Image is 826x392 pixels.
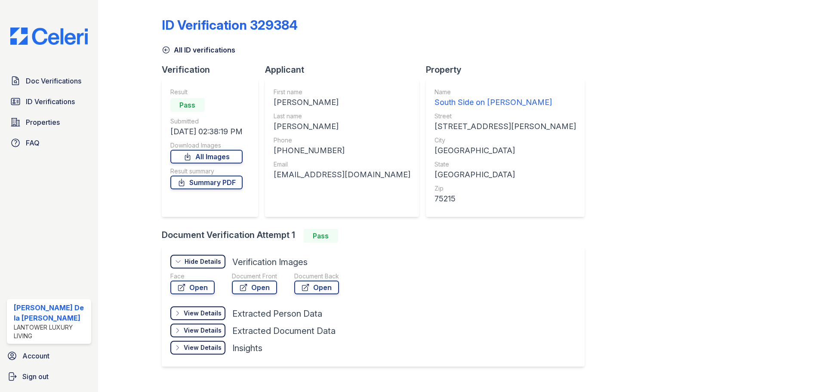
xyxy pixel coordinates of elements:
span: ID Verifications [26,96,75,107]
div: [PHONE_NUMBER] [274,145,410,157]
div: Verification Images [232,256,308,268]
a: All ID verifications [162,45,235,55]
div: 75215 [435,193,576,205]
iframe: chat widget [790,358,817,383]
div: Extracted Person Data [232,308,322,320]
div: Property [426,64,592,76]
a: Open [170,281,215,294]
a: Doc Verifications [7,72,91,90]
div: View Details [184,326,222,335]
div: [STREET_ADDRESS][PERSON_NAME] [435,120,576,133]
div: ID Verification 329384 [162,17,298,33]
div: Name [435,88,576,96]
div: First name [274,88,410,96]
div: Document Front [232,272,277,281]
div: [GEOGRAPHIC_DATA] [435,169,576,181]
a: Properties [7,114,91,131]
a: Sign out [3,368,95,385]
span: Sign out [22,371,49,382]
div: State [435,160,576,169]
div: [DATE] 02:38:19 PM [170,126,243,138]
div: View Details [184,309,222,318]
a: Open [232,281,277,294]
div: [EMAIL_ADDRESS][DOMAIN_NAME] [274,169,410,181]
div: Result summary [170,167,243,176]
span: Account [22,351,49,361]
div: Submitted [170,117,243,126]
div: Result [170,88,243,96]
a: ID Verifications [7,93,91,110]
img: CE_Logo_Blue-a8612792a0a2168367f1c8372b55b34899dd931a85d93a1a3d3e32e68fde9ad4.png [3,28,95,45]
div: Extracted Document Data [232,325,336,337]
div: [PERSON_NAME] [274,96,410,108]
div: [GEOGRAPHIC_DATA] [435,145,576,157]
div: Document Verification Attempt 1 [162,229,592,243]
div: Verification [162,64,265,76]
div: Email [274,160,410,169]
a: Account [3,347,95,364]
span: FAQ [26,138,40,148]
div: Hide Details [185,257,221,266]
div: City [435,136,576,145]
div: View Details [184,343,222,352]
span: Properties [26,117,60,127]
a: Open [294,281,339,294]
div: Download Images [170,141,243,150]
div: Document Back [294,272,339,281]
a: FAQ [7,134,91,151]
div: South Side on [PERSON_NAME] [435,96,576,108]
a: Summary PDF [170,176,243,189]
div: Pass [170,98,205,112]
div: Zip [435,184,576,193]
div: Pass [304,229,338,243]
div: Street [435,112,576,120]
a: Name South Side on [PERSON_NAME] [435,88,576,108]
div: Last name [274,112,410,120]
a: All Images [170,150,243,164]
span: Doc Verifications [26,76,81,86]
div: [PERSON_NAME] De la [PERSON_NAME] [14,302,88,323]
div: Insights [232,342,262,354]
div: Phone [274,136,410,145]
div: Face [170,272,215,281]
div: [PERSON_NAME] [274,120,410,133]
div: Lantower Luxury Living [14,323,88,340]
div: Applicant [265,64,426,76]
